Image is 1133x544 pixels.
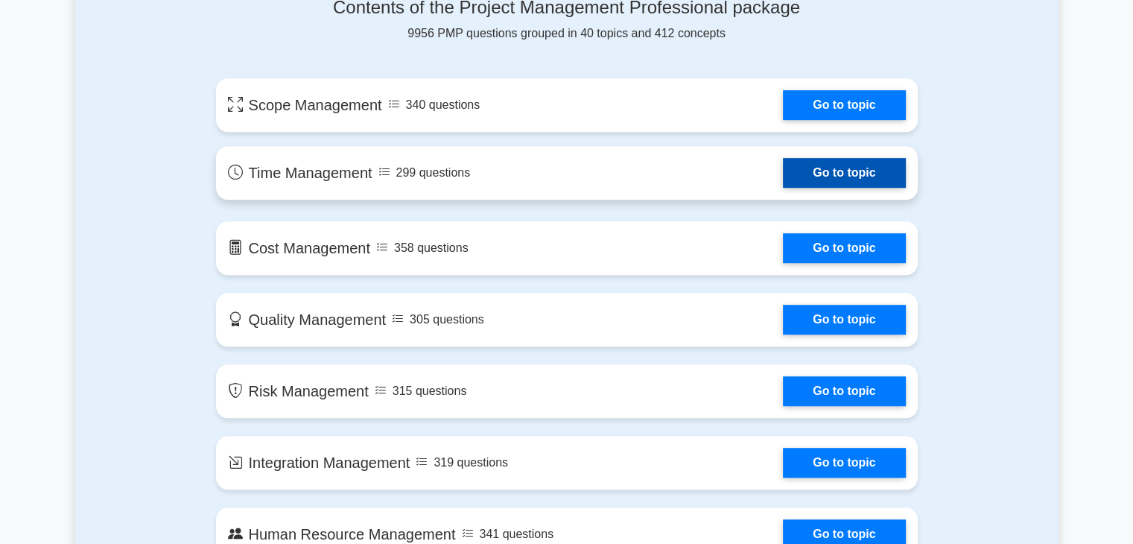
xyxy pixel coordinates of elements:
[783,448,905,478] a: Go to topic
[783,305,905,335] a: Go to topic
[783,158,905,188] a: Go to topic
[783,376,905,406] a: Go to topic
[783,90,905,120] a: Go to topic
[783,233,905,263] a: Go to topic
